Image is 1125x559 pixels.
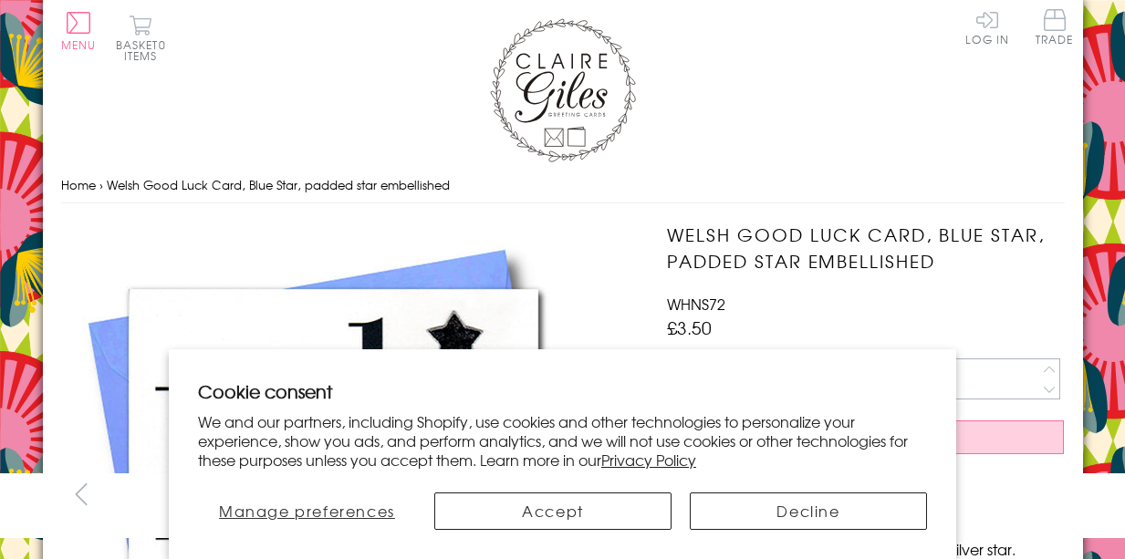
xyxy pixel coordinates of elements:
span: £3.50 [667,315,712,340]
a: Log In [965,9,1009,45]
span: › [99,176,103,193]
a: Home [61,176,96,193]
a: Privacy Policy [601,449,696,471]
h1: Welsh Good Luck Card, Blue Star, padded star embellished [667,222,1064,274]
nav: breadcrumbs [61,167,1065,204]
span: Welsh Good Luck Card, Blue Star, padded star embellished [107,176,450,193]
button: Decline [690,492,927,530]
span: Menu [61,36,97,53]
button: Menu [61,12,97,50]
span: Manage preferences [219,500,395,522]
span: Trade [1036,9,1074,45]
p: We and our partners, including Shopify, use cookies and other technologies to personalize your ex... [198,412,927,469]
span: WHNS72 [667,293,725,315]
button: Manage preferences [198,492,416,530]
span: 0 items [124,36,166,64]
h2: Cookie consent [198,378,927,404]
button: prev [61,473,102,514]
a: Trade [1036,9,1074,48]
img: Claire Giles Greetings Cards [490,18,636,162]
button: Accept [434,492,672,530]
button: Basket0 items [116,15,166,61]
